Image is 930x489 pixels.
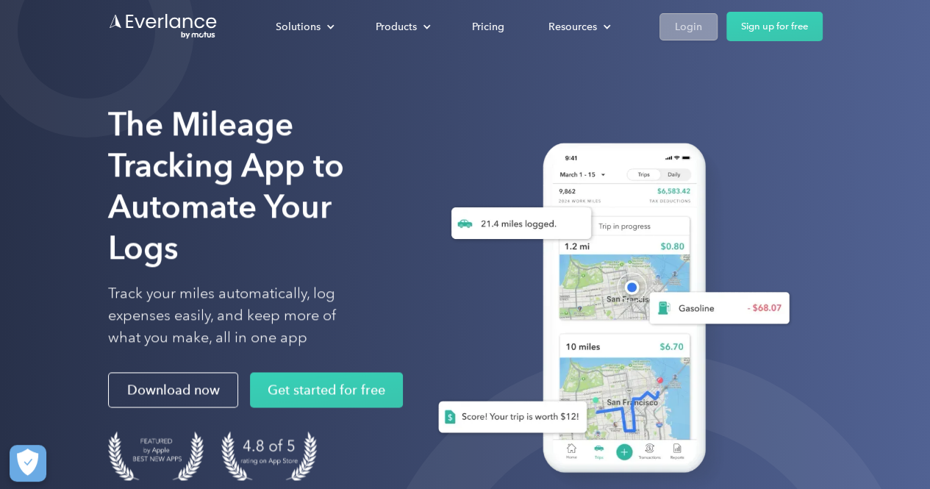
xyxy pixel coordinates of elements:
[534,14,623,40] div: Resources
[250,373,403,408] a: Get started for free
[221,432,317,481] img: 4.9 out of 5 stars on the app store
[457,14,519,40] a: Pricing
[675,18,702,36] div: Login
[276,18,321,36] div: Solutions
[261,14,346,40] div: Solutions
[108,104,344,267] strong: The Mileage Tracking App to Automate Your Logs
[108,373,238,408] a: Download now
[659,13,718,40] a: Login
[548,18,597,36] div: Resources
[376,18,417,36] div: Products
[10,445,46,482] button: Cookies Settings
[108,13,218,40] a: Go to homepage
[361,14,443,40] div: Products
[108,283,371,349] p: Track your miles automatically, log expenses easily, and keep more of what you make, all in one app
[108,432,204,481] img: Badge for Featured by Apple Best New Apps
[726,12,823,41] a: Sign up for free
[472,18,504,36] div: Pricing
